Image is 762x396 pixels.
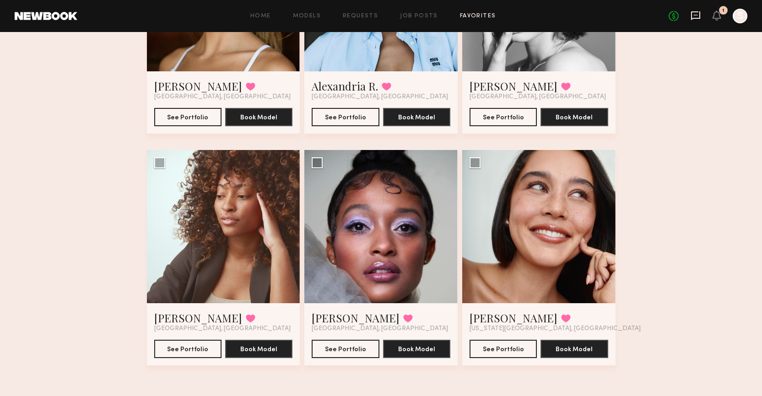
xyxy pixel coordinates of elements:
[460,13,496,19] a: Favorites
[540,345,608,353] a: Book Model
[225,340,292,358] button: Book Model
[540,340,608,358] button: Book Model
[383,113,450,121] a: Book Model
[154,108,222,126] button: See Portfolio
[540,113,608,121] a: Book Model
[312,310,400,325] a: [PERSON_NAME]
[225,345,292,353] a: Book Model
[250,13,271,19] a: Home
[312,340,379,358] button: See Portfolio
[733,9,747,23] a: S
[154,79,242,93] a: [PERSON_NAME]
[400,13,438,19] a: Job Posts
[540,108,608,126] button: Book Model
[470,108,537,126] button: See Portfolio
[154,340,222,358] button: See Portfolio
[470,310,557,325] a: [PERSON_NAME]
[312,93,448,101] span: [GEOGRAPHIC_DATA], [GEOGRAPHIC_DATA]
[470,93,606,101] span: [GEOGRAPHIC_DATA], [GEOGRAPHIC_DATA]
[722,8,724,13] div: 1
[154,310,242,325] a: [PERSON_NAME]
[293,13,321,19] a: Models
[154,93,291,101] span: [GEOGRAPHIC_DATA], [GEOGRAPHIC_DATA]
[470,325,641,332] span: [US_STATE][GEOGRAPHIC_DATA], [GEOGRAPHIC_DATA]
[312,79,378,93] a: Alexandria R.
[383,108,450,126] button: Book Model
[470,79,557,93] a: [PERSON_NAME]
[312,325,448,332] span: [GEOGRAPHIC_DATA], [GEOGRAPHIC_DATA]
[225,108,292,126] button: Book Model
[470,340,537,358] button: See Portfolio
[383,345,450,353] a: Book Model
[383,340,450,358] button: Book Model
[343,13,378,19] a: Requests
[225,113,292,121] a: Book Model
[312,108,379,126] button: See Portfolio
[154,325,291,332] span: [GEOGRAPHIC_DATA], [GEOGRAPHIC_DATA]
